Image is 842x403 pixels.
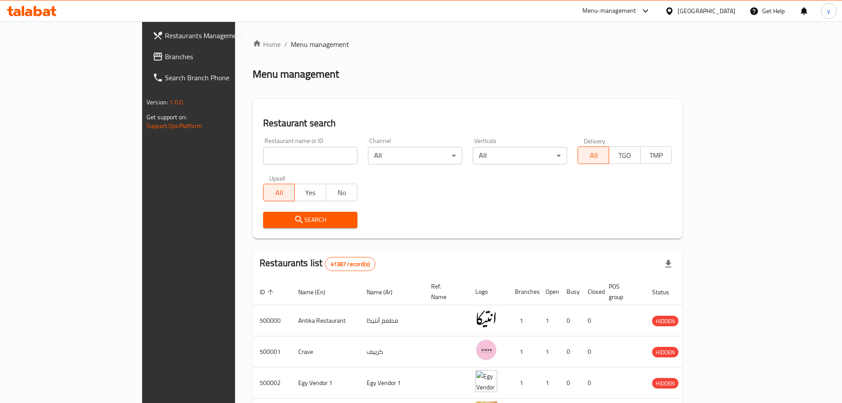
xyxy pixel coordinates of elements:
[431,281,458,302] span: Ref. Name
[475,308,497,330] img: Antika Restaurant
[475,339,497,361] img: Crave
[146,111,187,123] span: Get support on:
[584,138,606,144] label: Delivery
[473,147,567,164] div: All
[291,39,349,50] span: Menu management
[165,72,276,83] span: Search Branch Phone
[539,305,560,336] td: 1
[581,305,602,336] td: 0
[652,378,678,389] div: HIDDEN
[652,287,681,297] span: Status
[146,46,283,67] a: Branches
[827,6,830,16] span: y
[582,149,606,162] span: All
[539,278,560,305] th: Open
[508,336,539,367] td: 1
[560,336,581,367] td: 0
[582,6,636,16] div: Menu-management
[508,305,539,336] td: 1
[468,278,508,305] th: Logo
[263,147,357,164] input: Search for restaurant name or ID..
[330,186,354,199] span: No
[367,287,404,297] span: Name (Ar)
[298,186,322,199] span: Yes
[678,6,735,16] div: [GEOGRAPHIC_DATA]
[539,336,560,367] td: 1
[560,367,581,399] td: 0
[652,378,678,389] span: HIDDEN
[640,146,672,164] button: TMP
[263,117,672,130] h2: Restaurant search
[613,149,637,162] span: TGO
[269,175,285,181] label: Upsell
[360,305,424,336] td: مطعم أنتيكا
[560,305,581,336] td: 0
[260,287,276,297] span: ID
[581,278,602,305] th: Closed
[609,281,635,302] span: POS group
[291,367,360,399] td: Egy Vendor 1
[253,39,682,50] nav: breadcrumb
[294,184,326,201] button: Yes
[284,39,287,50] li: /
[652,347,678,357] span: HIDDEN
[360,336,424,367] td: كرييف
[609,146,640,164] button: TGO
[658,253,679,275] div: Export file
[253,67,339,81] h2: Menu management
[581,336,602,367] td: 0
[146,120,202,132] a: Support.OpsPlatform
[325,257,375,271] div: Total records count
[291,336,360,367] td: Crave
[146,25,283,46] a: Restaurants Management
[169,96,183,108] span: 1.0.0
[291,305,360,336] td: Antika Restaurant
[539,367,560,399] td: 1
[475,370,497,392] img: Egy Vendor 1
[260,257,375,271] h2: Restaurants list
[263,212,357,228] button: Search
[326,184,357,201] button: No
[146,96,168,108] span: Version:
[270,214,350,225] span: Search
[165,30,276,41] span: Restaurants Management
[581,367,602,399] td: 0
[578,146,609,164] button: All
[360,367,424,399] td: Egy Vendor 1
[146,67,283,88] a: Search Branch Phone
[267,186,291,199] span: All
[644,149,668,162] span: TMP
[165,51,276,62] span: Branches
[508,367,539,399] td: 1
[368,147,462,164] div: All
[263,184,295,201] button: All
[508,278,539,305] th: Branches
[325,260,375,268] span: 41387 record(s)
[652,316,678,326] span: HIDDEN
[298,287,337,297] span: Name (En)
[560,278,581,305] th: Busy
